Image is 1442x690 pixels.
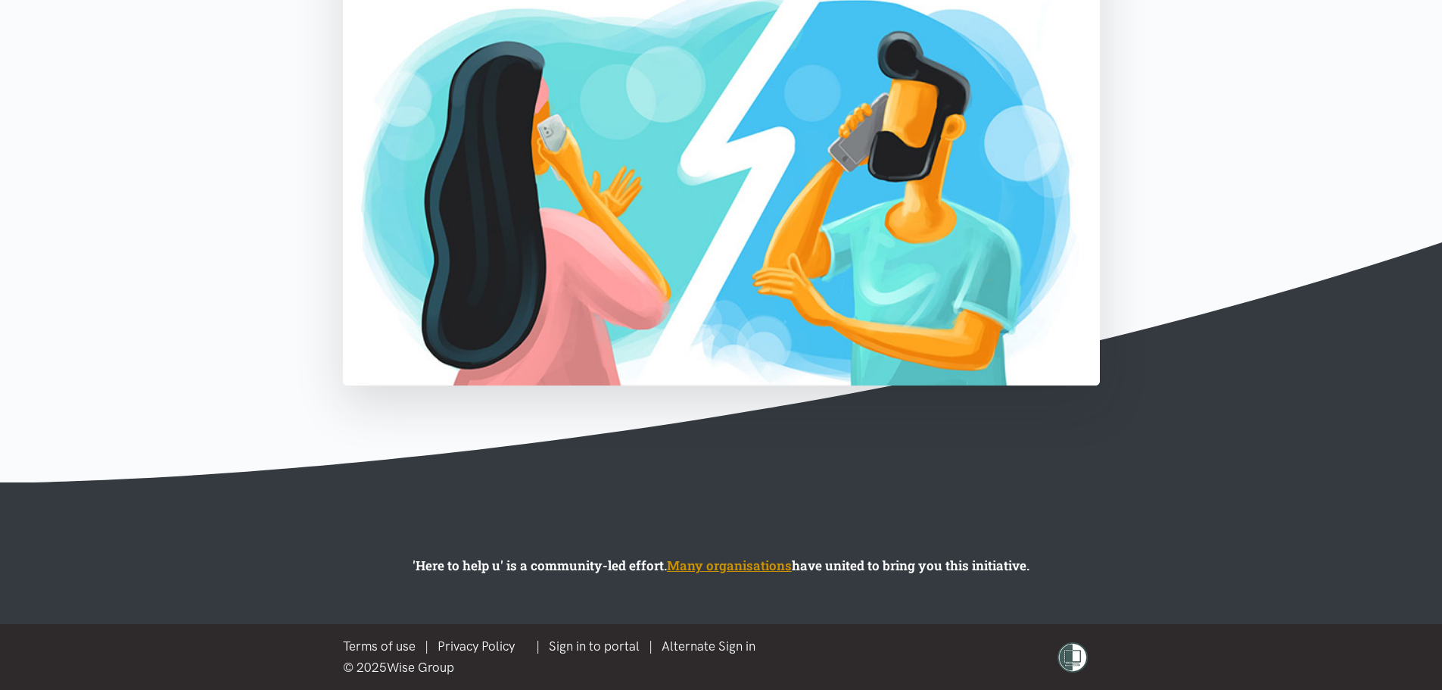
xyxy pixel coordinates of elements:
[536,638,765,654] span: | |
[256,555,1187,576] p: 'Here to help u' is a community-led effort. have united to bring you this initiative.
[662,638,755,654] a: Alternate Sign in
[343,638,416,654] a: Terms of use
[667,557,792,574] a: Many organisations
[1057,642,1088,673] img: shielded
[549,638,640,654] a: Sign in to portal
[438,638,515,654] a: Privacy Policy
[387,660,454,675] a: Wise Group
[343,636,765,657] div: |
[343,657,765,678] div: © 2025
